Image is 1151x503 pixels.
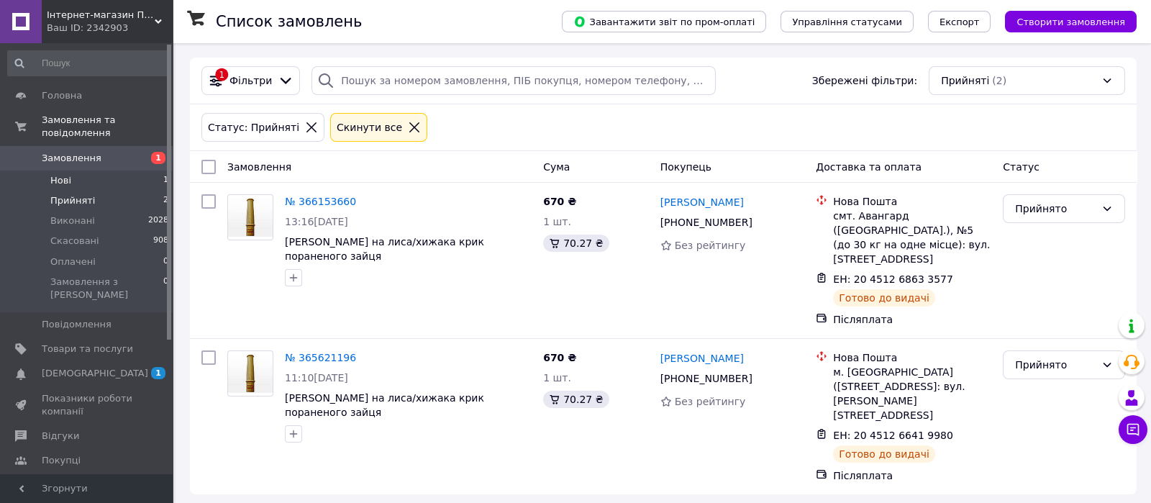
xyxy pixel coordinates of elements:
span: 2028 [148,214,168,227]
span: Експорт [940,17,980,27]
span: Виконані [50,214,95,227]
div: [PHONE_NUMBER] [658,212,755,232]
span: Створити замовлення [1016,17,1125,27]
span: Прийняті [941,73,989,88]
span: Оплачені [50,255,96,268]
span: Покупець [660,161,711,173]
div: Прийнято [1015,357,1096,373]
a: [PERSON_NAME] на лиса/хижака крик пораненого зайця [285,392,484,418]
div: Нова Пошта [833,350,991,365]
span: Замовлення [227,161,291,173]
span: 1 шт. [543,372,571,384]
div: Нова Пошта [833,194,991,209]
span: ЕН: 20 4512 6641 9980 [833,430,953,441]
button: Чат з покупцем [1119,415,1147,444]
div: 70.27 ₴ [543,235,609,252]
a: № 365621196 [285,352,356,363]
span: Збережені фільтри: [812,73,917,88]
a: [PERSON_NAME] [660,351,744,366]
span: Без рейтингу [675,240,746,251]
span: Завантажити звіт по пром-оплаті [573,15,755,28]
span: 1 шт. [543,216,571,227]
h1: Список замовлень [216,13,362,30]
span: Показники роботи компанії [42,392,133,418]
div: м. [GEOGRAPHIC_DATA] ([STREET_ADDRESS]: вул. [PERSON_NAME][STREET_ADDRESS] [833,365,991,422]
button: Управління статусами [781,11,914,32]
span: 0 [163,276,168,302]
span: Без рейтингу [675,396,746,407]
span: 670 ₴ [543,352,576,363]
span: ЕН: 20 4512 6863 3577 [833,273,953,285]
span: Cума [543,161,570,173]
a: Створити замовлення [991,15,1137,27]
div: Прийнято [1015,201,1096,217]
div: Післяплата [833,312,991,327]
span: Замовлення [42,152,101,165]
span: Покупці [42,454,81,467]
input: Пошук за номером замовлення, ПІБ покупця, номером телефону, Email, номером накладної [311,66,716,95]
span: 13:16[DATE] [285,216,348,227]
span: Головна [42,89,82,102]
div: [PHONE_NUMBER] [658,368,755,389]
span: Управління статусами [792,17,902,27]
a: Фото товару [227,350,273,396]
a: Фото товару [227,194,273,240]
span: Нові [50,174,71,187]
span: [DEMOGRAPHIC_DATA] [42,367,148,380]
div: Cкинути все [334,119,405,135]
span: Повідомлення [42,318,112,331]
span: Замовлення та повідомлення [42,114,173,140]
span: Прийняті [50,194,95,207]
span: Замовлення з [PERSON_NAME] [50,276,163,302]
span: Товари та послуги [42,343,133,355]
span: Статус [1003,161,1039,173]
div: 70.27 ₴ [543,391,609,408]
span: Доставка та оплата [816,161,922,173]
span: 0 [163,255,168,268]
img: Фото товару [228,354,273,393]
span: (2) [992,75,1006,86]
img: Фото товару [228,198,273,237]
span: 670 ₴ [543,196,576,207]
span: 11:10[DATE] [285,372,348,384]
div: Готово до видачі [833,445,935,463]
div: Післяплата [833,468,991,483]
span: Відгуки [42,430,79,443]
input: Пошук [7,50,170,76]
span: 1 [163,174,168,187]
span: 1 [151,367,165,379]
span: 1 [151,152,165,164]
span: 908 [153,235,168,248]
button: Створити замовлення [1005,11,1137,32]
span: Скасовані [50,235,99,248]
div: Статус: Прийняті [205,119,302,135]
button: Завантажити звіт по пром-оплаті [562,11,766,32]
a: [PERSON_NAME] [660,195,744,209]
a: [PERSON_NAME] на лиса/хижака крик пораненого зайця [285,236,484,262]
span: Інтернет-магазин Приціл [47,9,155,22]
button: Експорт [928,11,991,32]
div: Готово до видачі [833,289,935,307]
a: № 366153660 [285,196,356,207]
span: 2 [163,194,168,207]
div: смт. Авангард ([GEOGRAPHIC_DATA].), №5 (до 30 кг на одне місце): вул. [STREET_ADDRESS] [833,209,991,266]
div: Ваш ID: 2342903 [47,22,173,35]
span: Фільтри [229,73,272,88]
